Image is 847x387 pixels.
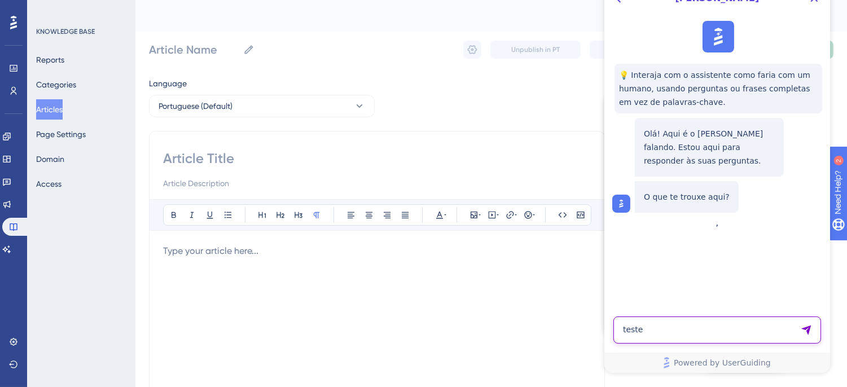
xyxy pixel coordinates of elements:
[149,95,375,117] button: Portuguese (Default)
[27,3,71,16] span: Need Help?
[159,99,232,113] span: Portuguese (Default)
[149,42,239,58] input: Article Name
[78,6,81,15] div: 2
[149,77,187,90] span: Language
[590,41,657,59] button: Cancel
[163,149,591,168] input: Article Title
[490,41,581,59] button: Unpublish in PT
[163,177,591,190] input: Article Description
[511,45,560,54] span: Unpublish in PT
